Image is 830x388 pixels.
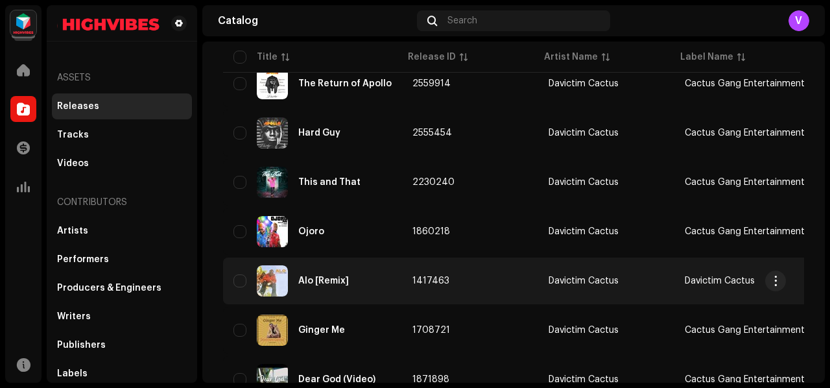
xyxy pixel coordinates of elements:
span: Cactus Gang Entertainment [685,128,805,138]
span: 1708721 [412,326,450,335]
re-a-nav-header: Assets [52,62,192,93]
div: Davictim Cactus [549,276,619,285]
div: Ojoro [298,227,324,236]
div: Hard Guy [298,128,340,138]
div: Videos [57,158,89,169]
re-a-nav-header: Contributors [52,187,192,218]
div: V [788,10,809,31]
div: Performers [57,254,109,265]
img: d4093022-bcd4-44a3-a5aa-2cc358ba159b [57,16,166,31]
span: Davictim Cactus [549,276,664,285]
span: Search [447,16,477,26]
span: Cactus Gang Entertainment [685,79,805,88]
span: Davictim Cactus [549,128,664,138]
div: Labels [57,369,88,379]
span: 2555454 [412,128,452,138]
div: Writers [57,311,91,322]
img: df899344-f98d-4506-b979-44bac26cdeb2 [257,167,288,198]
div: Catalog [218,16,412,26]
div: Davictim Cactus [549,326,619,335]
span: Cactus Gang Entertainment [685,227,805,236]
div: Alo [Remix] [298,276,349,285]
re-m-nav-item: Releases [52,93,192,119]
re-m-nav-item: Writers [52,304,192,330]
div: This and That [298,178,361,187]
div: Release ID [408,51,456,64]
div: Artists [57,226,88,236]
span: Davictim Cactus [549,178,664,187]
img: d89458ec-e0ab-4eb0-b969-a38f597c6eeb [257,117,288,149]
span: Cactus Gang Entertainment [685,375,805,384]
div: Davictim Cactus [549,128,619,138]
re-m-nav-item: Publishers [52,332,192,358]
div: Title [257,51,278,64]
img: feab3aad-9b62-475c-8caf-26f15a9573ee [10,10,36,36]
img: ad2a50d5-fb46-4db5-bf20-d5758baa693c [257,265,288,297]
div: Publishers [57,340,106,350]
div: Davictim Cactus [549,79,619,88]
img: b6f76476-c18c-4234-af07-735ebc2b5729 [257,216,288,247]
img: 9dcef9c1-a49c-449c-89d4-e3a16b544814 [257,68,288,99]
span: Davictim Cactus [549,326,664,335]
div: Label Name [680,51,733,64]
span: 2559914 [412,79,451,88]
re-m-nav-item: Tracks [52,122,192,148]
span: 2230240 [412,178,455,187]
div: Tracks [57,130,89,140]
div: Davictim Cactus [549,178,619,187]
span: Cactus Gang Entertainment [685,178,805,187]
span: Davictim Cactus [549,79,664,88]
div: Ginger Me [298,326,345,335]
span: Davictim Cactus [685,276,755,285]
re-m-nav-item: Labels [52,361,192,387]
span: 1871898 [412,375,449,384]
div: Dear God (Video) [298,375,375,384]
re-m-nav-item: Producers & Engineers [52,275,192,301]
re-m-nav-item: Videos [52,151,192,176]
span: Davictim Cactus [549,375,664,384]
div: The Return of Apollo [298,79,392,88]
span: 1860218 [412,227,450,236]
div: Producers & Engineers [57,283,161,293]
img: cd15539a-d11d-4d32-a417-bf11d9688c76 [257,315,288,346]
div: Releases [57,101,99,112]
re-m-nav-item: Performers [52,247,192,273]
div: Davictim Cactus [549,375,619,384]
div: Artist Name [544,51,598,64]
div: Davictim Cactus [549,227,619,236]
span: Davictim Cactus [549,227,664,236]
span: Cactus Gang Entertainment [685,326,805,335]
span: 1417463 [412,276,449,285]
re-m-nav-item: Artists [52,218,192,244]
